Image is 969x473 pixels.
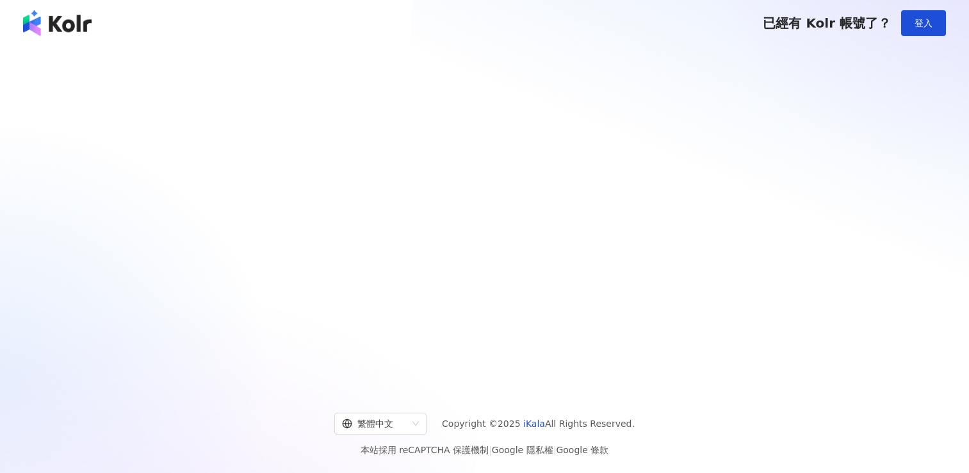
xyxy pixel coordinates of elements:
[763,15,891,31] span: 已經有 Kolr 帳號了？
[361,442,608,458] span: 本站採用 reCAPTCHA 保護機制
[553,445,557,455] span: |
[556,445,608,455] a: Google 條款
[901,10,946,36] button: 登入
[342,413,407,434] div: 繁體中文
[442,416,635,431] span: Copyright © 2025 All Rights Reserved.
[492,445,553,455] a: Google 隱私權
[523,419,545,429] a: iKala
[915,18,932,28] span: 登入
[23,10,92,36] img: logo
[489,445,492,455] span: |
